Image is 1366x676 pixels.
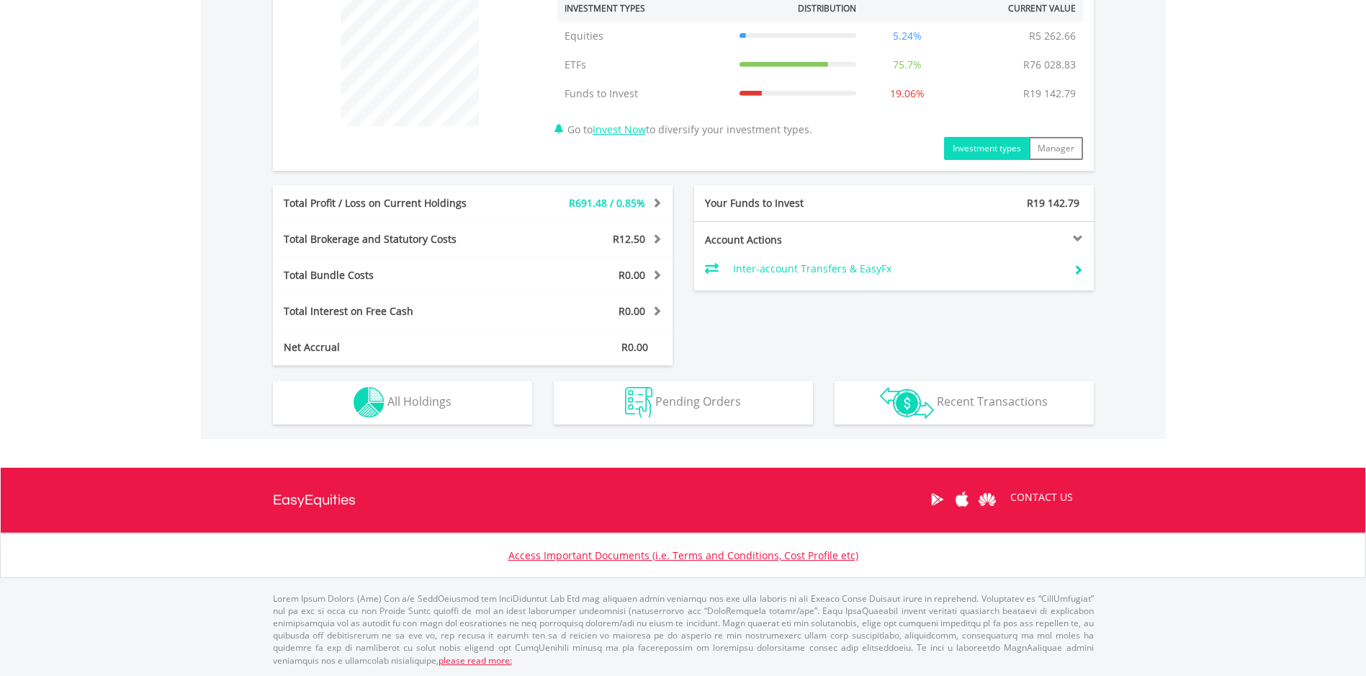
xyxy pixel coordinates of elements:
div: Total Brokerage and Statutory Costs [273,232,506,246]
a: CONTACT US [1000,477,1083,517]
button: Pending Orders [554,381,813,424]
div: Total Interest on Free Cash [273,304,506,319]
span: R691.48 / 0.85% [569,196,645,210]
td: 19.06% [863,79,951,108]
div: Total Profit / Loss on Current Holdings [273,196,506,210]
td: Inter-account Transfers & EasyFx [733,258,1062,280]
a: Invest Now [593,123,646,136]
a: Huawei [975,477,1000,522]
span: Pending Orders [655,393,741,409]
img: holdings-wht.png [354,387,385,418]
td: 5.24% [863,22,951,50]
a: Access Important Documents (i.e. Terms and Conditions, Cost Profile etc) [508,548,858,562]
span: Recent Transactions [937,393,1048,409]
span: R12.50 [613,232,645,246]
a: Google Play [925,477,950,522]
td: R76 028.83 [1016,50,1083,79]
td: ETFs [557,50,732,79]
td: 75.7% [863,50,951,79]
a: EasyEquities [273,468,356,533]
a: Apple [950,477,975,522]
td: R5 262.66 [1022,22,1083,50]
td: Equities [557,22,732,50]
a: please read more: [439,654,512,667]
button: Manager [1029,137,1083,160]
span: All Holdings [387,393,451,409]
td: R19 142.79 [1016,79,1083,108]
div: Total Bundle Costs [273,268,506,283]
span: R19 142.79 [1027,196,1079,210]
img: transactions-zar-wht.png [880,387,934,419]
span: R0.00 [621,340,648,354]
button: All Holdings [273,381,532,424]
p: Lorem Ipsum Dolors (Ame) Con a/e SeddOeiusmod tem InciDiduntut Lab Etd mag aliquaen admin veniamq... [273,592,1094,667]
button: Recent Transactions [835,381,1094,424]
button: Investment types [944,137,1030,160]
div: Your Funds to Invest [694,196,894,210]
td: Funds to Invest [557,79,732,108]
div: Net Accrual [273,340,506,355]
div: Account Actions [694,233,894,247]
img: pending_instructions-wht.png [625,387,652,418]
div: Distribution [798,2,856,14]
span: R0.00 [619,268,645,282]
span: R0.00 [619,304,645,318]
